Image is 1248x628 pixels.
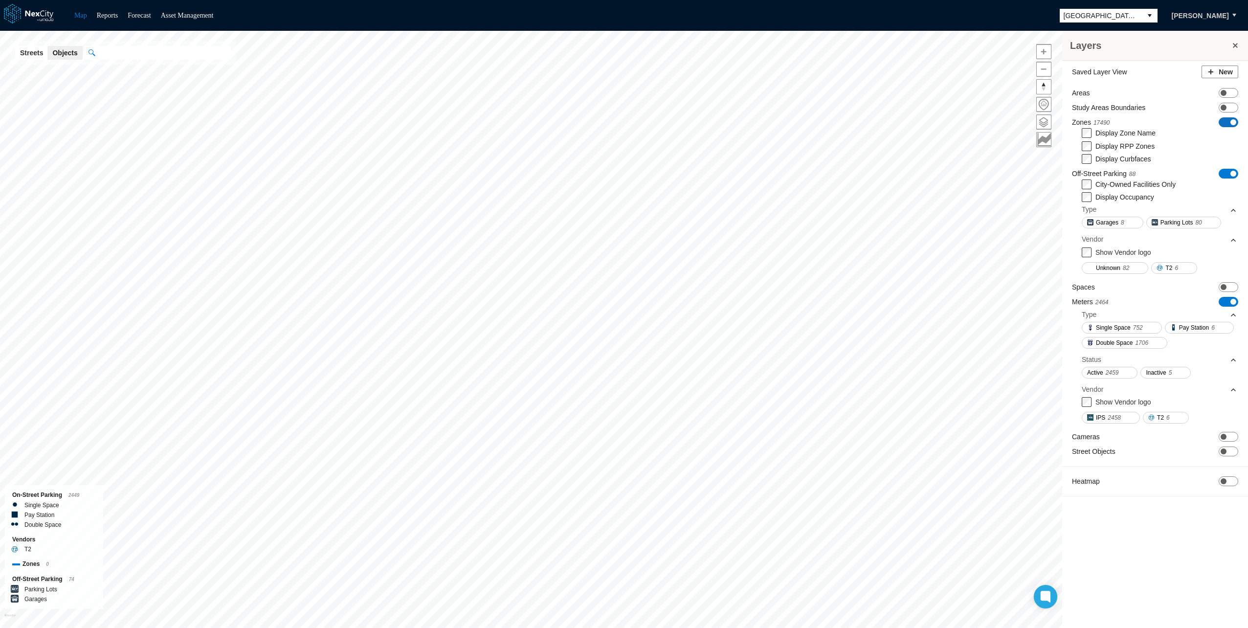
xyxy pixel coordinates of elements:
[47,46,82,60] button: Objects
[1036,79,1051,94] button: Reset bearing to north
[1087,368,1103,378] span: Active
[1036,114,1051,130] button: Layers management
[1219,67,1233,77] span: New
[1143,412,1189,424] button: T26
[1157,413,1164,423] span: T2
[1096,323,1131,333] span: Single Space
[24,544,31,554] label: T2
[52,48,77,58] span: Objects
[1095,180,1176,188] label: City-Owned Facilities Only
[1161,7,1239,24] button: [PERSON_NAME]
[1093,119,1110,126] span: 17490
[1037,45,1051,59] span: Zoom in
[1082,412,1140,424] button: IPS2458
[1036,97,1051,112] button: Home
[1037,62,1051,76] span: Zoom out
[1172,11,1229,21] span: [PERSON_NAME]
[1072,88,1090,98] label: Areas
[24,594,47,604] label: Garages
[1108,413,1121,423] span: 2458
[1082,355,1101,364] div: Status
[1072,169,1136,179] label: Off-Street Parking
[1072,103,1145,112] label: Study Areas Boundaries
[24,520,61,530] label: Double Space
[1082,337,1167,349] button: Double Space1706
[1096,263,1120,273] span: Unknown
[1082,234,1103,244] div: Vendor
[1179,323,1209,333] span: Pay Station
[1165,322,1234,334] button: Pay Station6
[1072,432,1100,442] label: Cameras
[1036,44,1051,59] button: Zoom in
[1095,142,1155,150] label: Display RPP Zones
[1166,413,1170,423] span: 6
[1165,263,1172,273] span: T2
[1095,248,1151,256] label: Show Vendor logo
[12,574,96,584] div: Off-Street Parking
[1082,352,1237,367] div: Status
[69,577,74,582] span: 74
[1096,218,1118,227] span: Garages
[1169,368,1172,378] span: 5
[1202,66,1238,78] button: New
[1036,62,1051,77] button: Zoom out
[1129,171,1136,178] span: 88
[1121,218,1124,227] span: 8
[24,510,54,520] label: Pay Station
[1082,202,1237,217] div: Type
[46,561,49,567] span: 0
[1095,129,1156,137] label: Display Zone Name
[1082,204,1096,214] div: Type
[1082,217,1143,228] button: Garages8
[1072,282,1095,292] label: Spaces
[1146,217,1221,228] button: Parking Lots80
[1036,132,1051,147] button: Key metrics
[1095,398,1151,406] label: Show Vendor logo
[1133,323,1143,333] span: 752
[1175,263,1178,273] span: 6
[12,559,96,569] div: Zones
[1070,39,1230,52] h3: Layers
[12,490,96,500] div: On-Street Parking
[1095,299,1109,306] span: 2464
[1140,367,1191,379] button: Inactive5
[1106,368,1119,378] span: 2459
[1072,67,1127,77] label: Saved Layer View
[1151,262,1197,274] button: T26
[1072,297,1109,307] label: Meters
[1082,322,1162,334] button: Single Space752
[1072,117,1110,128] label: Zones
[1195,218,1202,227] span: 80
[1082,384,1103,394] div: Vendor
[97,12,118,19] a: Reports
[161,12,214,19] a: Asset Management
[74,12,87,19] a: Map
[15,46,48,60] button: Streets
[68,493,79,498] span: 2449
[12,535,96,544] div: Vendors
[128,12,151,19] a: Forecast
[1142,9,1158,22] button: select
[1082,310,1096,319] div: Type
[1096,413,1105,423] span: IPS
[1064,11,1138,21] span: [GEOGRAPHIC_DATA][PERSON_NAME]
[1082,367,1137,379] button: Active2459
[24,500,59,510] label: Single Space
[1135,338,1148,348] span: 1706
[1082,262,1148,274] button: Unknown82
[1211,323,1215,333] span: 6
[1146,368,1166,378] span: Inactive
[1072,476,1100,486] label: Heatmap
[1082,382,1237,397] div: Vendor
[24,584,57,594] label: Parking Lots
[1123,263,1129,273] span: 82
[1096,338,1133,348] span: Double Space
[1095,193,1154,201] label: Display Occupancy
[4,614,16,625] a: Mapbox homepage
[20,48,43,58] span: Streets
[1095,155,1151,163] label: Display Curbfaces
[1082,232,1237,247] div: Vendor
[1160,218,1193,227] span: Parking Lots
[1037,80,1051,94] span: Reset bearing to north
[1072,447,1115,456] label: Street Objects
